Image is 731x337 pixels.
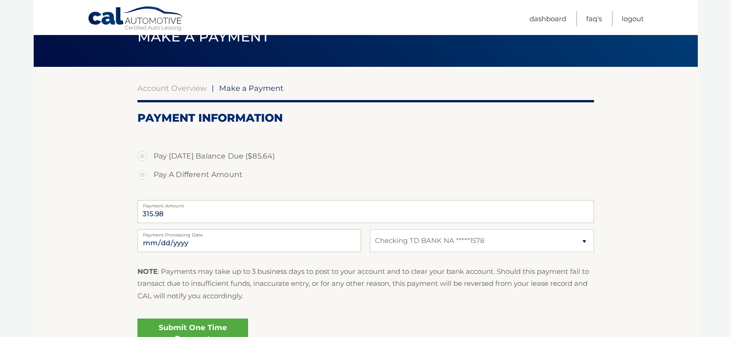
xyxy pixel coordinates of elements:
a: Cal Automotive [88,6,184,33]
input: Payment Amount [137,200,594,223]
label: Pay [DATE] Balance Due ($85.64) [137,147,594,166]
h2: Payment Information [137,111,594,125]
label: Payment Amount [137,200,594,207]
input: Payment Date [137,229,361,252]
label: Pay A Different Amount [137,166,594,184]
a: Dashboard [529,11,566,26]
a: Logout [622,11,644,26]
span: Make a Payment [137,28,270,45]
span: | [212,83,214,93]
a: Account Overview [137,83,207,93]
label: Payment Processing Date [137,229,361,236]
span: Make a Payment [219,83,284,93]
p: : Payments may take up to 3 business days to post to your account and to clear your bank account.... [137,266,594,302]
a: FAQ's [586,11,602,26]
strong: NOTE [137,267,158,276]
